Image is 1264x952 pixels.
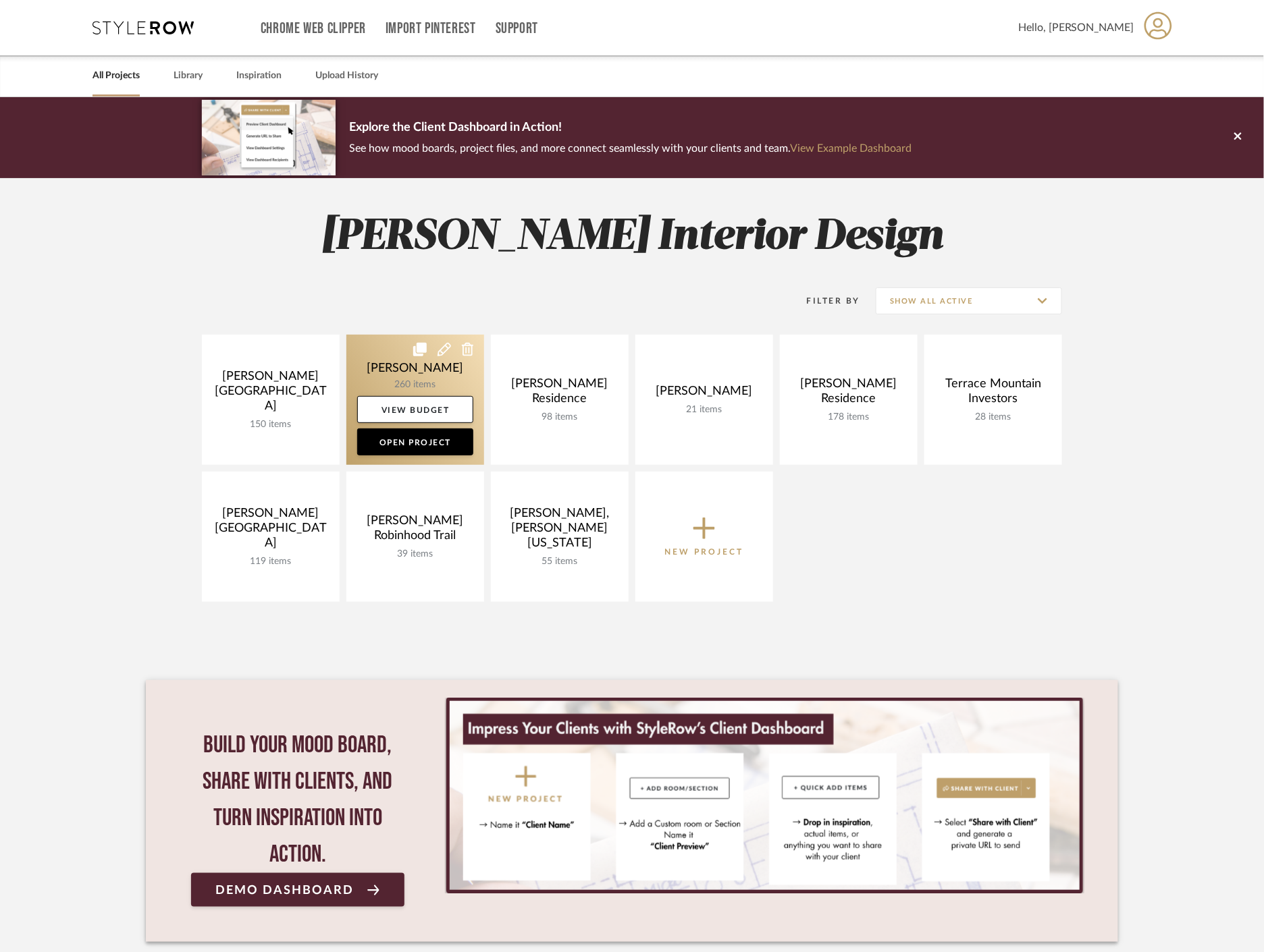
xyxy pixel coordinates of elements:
[502,556,618,567] div: 55 items
[790,143,912,154] a: View Example Dashboard
[349,117,912,139] p: Explore the Client Dashboard in Action!
[789,294,860,308] div: Filter By
[496,23,538,34] a: Support
[191,873,404,907] a: Demo Dashboard
[213,506,329,556] div: [PERSON_NAME][GEOGRAPHIC_DATA]
[236,67,282,85] a: Inspiration
[646,404,762,416] div: 21 items
[791,376,907,412] div: [PERSON_NAME] Residence
[450,701,1080,890] img: StyleRow_Client_Dashboard_Banner__1_.png
[445,698,1084,893] div: 0
[357,513,473,549] div: [PERSON_NAME] Robinhood Trail
[213,556,329,567] div: 119 items
[357,428,473,455] a: Open Project
[146,212,1118,262] h2: [PERSON_NAME] Interior Design
[191,727,404,873] div: Build your mood board, share with clients, and turn inspiration into action.
[502,412,618,423] div: 98 items
[213,369,329,419] div: [PERSON_NAME][GEOGRAPHIC_DATA]
[665,545,744,559] p: New Project
[215,884,354,897] span: Demo Dashboard
[791,412,907,423] div: 178 items
[646,384,762,404] div: [PERSON_NAME]
[386,23,476,34] a: Import Pinterest
[174,67,203,85] a: Library
[202,100,336,175] img: d5d033c5-7b12-40c2-a960-1ecee1989c38.png
[349,139,912,158] p: See how mood boards, project files, and more connect seamlessly with your clients and team.
[315,67,378,85] a: Upload History
[261,23,366,34] a: Chrome Web Clipper
[1018,20,1134,36] span: Hello, [PERSON_NAME]
[357,549,473,560] div: 39 items
[502,376,618,412] div: [PERSON_NAME] Residence
[357,396,473,423] a: View Budget
[502,506,618,556] div: [PERSON_NAME], [PERSON_NAME] [US_STATE]
[93,67,140,85] a: All Projects
[213,419,329,430] div: 150 items
[935,412,1051,423] div: 28 items
[635,472,773,602] button: New Project
[935,376,1051,412] div: Terrace Mountain Investors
